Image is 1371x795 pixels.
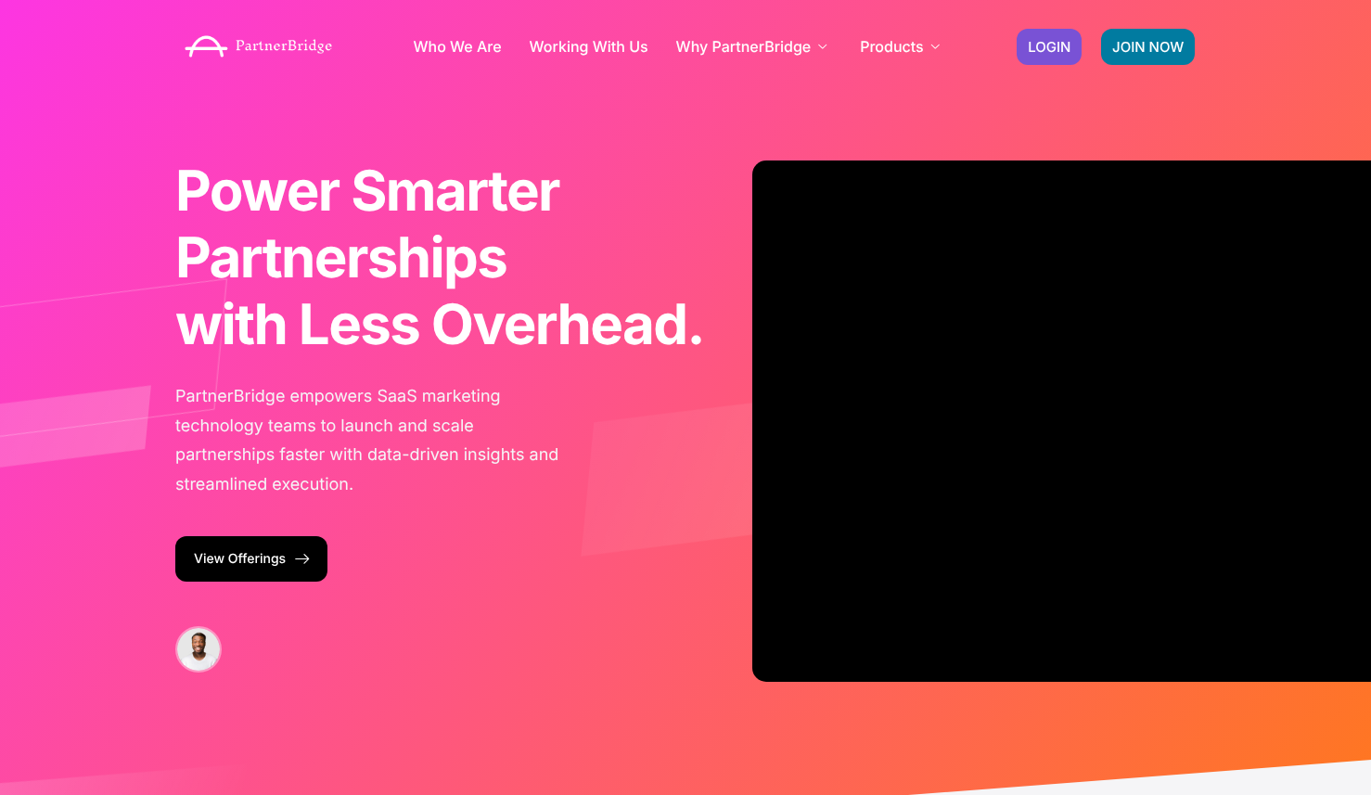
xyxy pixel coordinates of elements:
[1112,40,1184,54] span: JOIN NOW
[175,536,327,582] a: View Offerings
[676,39,833,54] a: Why PartnerBridge
[194,553,286,566] span: View Offerings
[530,39,648,54] a: Working With Us
[175,291,704,358] b: with Less Overhead.
[175,158,559,291] span: Power Smarter Partnerships
[1101,29,1195,65] a: JOIN NOW
[413,39,501,54] a: Who We Are
[1028,40,1070,54] span: LOGIN
[860,39,944,54] a: Products
[1017,29,1082,65] a: LOGIN
[175,382,565,499] p: PartnerBridge empowers SaaS marketing technology teams to launch and scale partnerships faster wi...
